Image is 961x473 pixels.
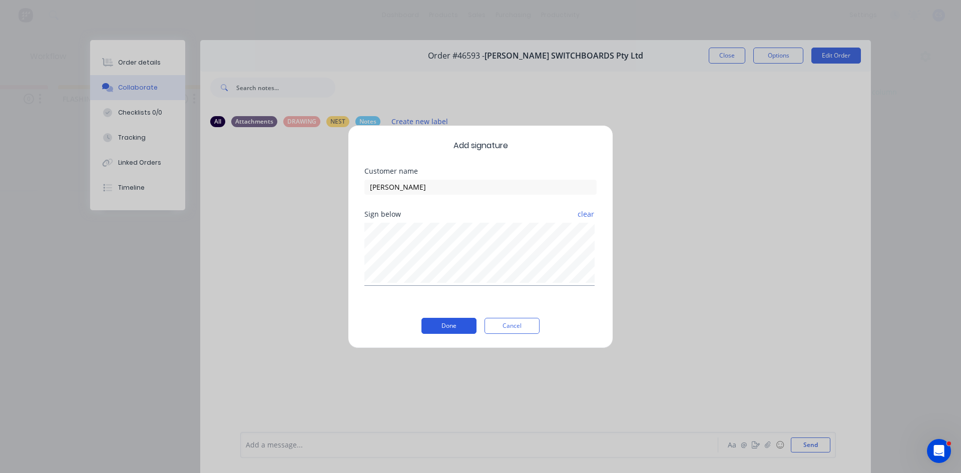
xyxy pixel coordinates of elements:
[927,439,951,463] iframe: Intercom live chat
[485,318,540,334] button: Cancel
[364,140,597,152] span: Add signature
[364,211,597,218] div: Sign below
[421,318,476,334] button: Done
[364,168,597,175] div: Customer name
[577,205,595,223] button: clear
[364,180,597,195] input: Enter customer name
